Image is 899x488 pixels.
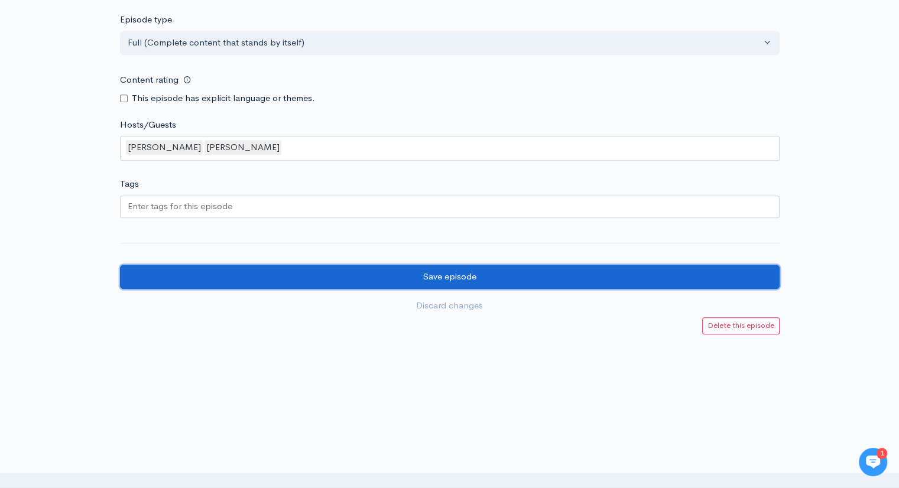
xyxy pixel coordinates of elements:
[120,265,780,289] input: Save episode
[120,294,780,318] a: Discard changes
[120,68,178,92] label: Content rating
[76,164,142,173] span: New conversation
[707,320,774,330] small: Delete this episode
[120,118,176,132] label: Hosts/Guests
[126,140,203,155] div: [PERSON_NAME]
[205,140,281,155] div: [PERSON_NAME]
[18,157,218,180] button: New conversation
[34,222,211,246] input: Search articles
[128,36,761,50] div: Full (Complete content that stands by itself)
[132,92,315,105] label: This episode has explicit language or themes.
[18,57,219,76] h1: Hi 👋
[702,317,780,334] a: Delete this episode
[120,177,139,191] label: Tags
[16,203,220,217] p: Find an answer quickly
[120,31,780,55] button: Full (Complete content that stands by itself)
[18,79,219,135] h2: Just let us know if you need anything and we'll be happy to help! 🙂
[859,448,887,476] iframe: gist-messenger-bubble-iframe
[128,200,234,213] input: Enter tags for this episode
[120,13,172,27] label: Episode type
